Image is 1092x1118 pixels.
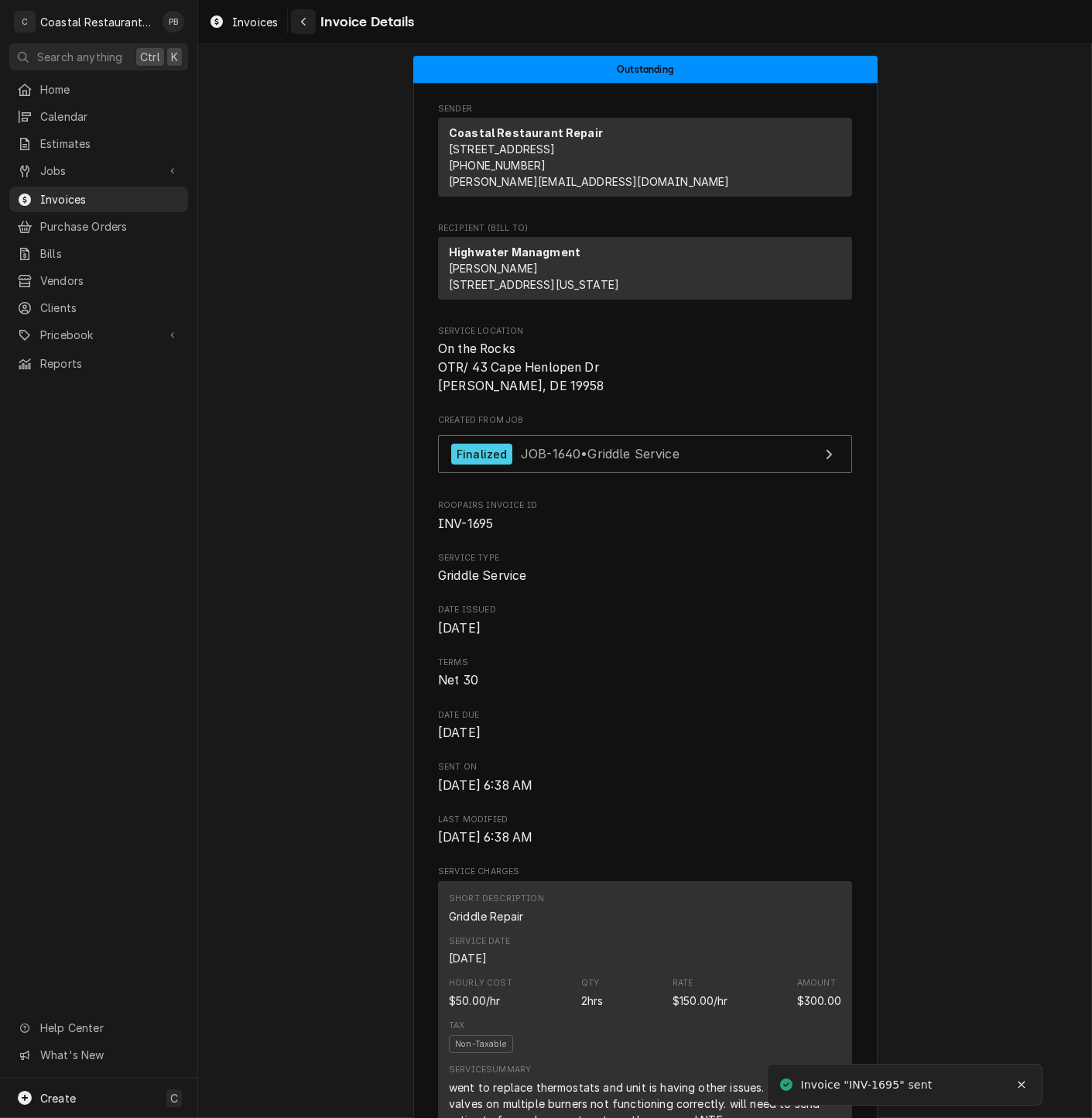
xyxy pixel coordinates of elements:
span: Service Charges [438,866,852,878]
div: Status [413,56,878,83]
div: Service Summary [449,1064,531,1076]
span: K [171,49,178,65]
div: PB [163,11,184,33]
span: Invoices [40,191,180,207]
span: Ctrl [140,49,160,65]
div: Tax [449,1020,464,1032]
div: Rate [673,977,693,989]
a: Bills [9,241,188,266]
div: Sent On [438,761,852,794]
a: Go to Help Center [9,1015,188,1041]
a: Home [9,77,188,102]
span: Date Due [438,724,852,742]
span: Outstanding [617,64,673,74]
span: Recipient (Bill To) [438,222,852,235]
div: Invoice Sender [438,103,852,204]
div: Phill Blush's Avatar [163,11,184,33]
span: On the Rocks OTR/ 43 Cape Henlopen Dr [PERSON_NAME], DE 19958 [438,341,604,393]
span: INV-1695 [438,516,493,531]
span: Service Type [438,552,852,564]
span: Sender [438,103,852,115]
div: Cost [449,977,512,1008]
span: Search anything [37,49,122,65]
a: Vendors [9,268,188,293]
span: [DATE] 6:38 AM [438,778,532,793]
strong: Coastal Restaurant Repair [449,126,603,139]
a: Invoices [9,187,188,212]
div: Service Date [449,935,510,966]
span: [DATE] 6:38 AM [438,830,532,845]
span: Bills [40,245,180,262]
span: Clients [40,300,180,316]
div: Price [673,977,728,1008]
div: Cost [449,993,500,1009]
span: Terms [438,657,852,669]
span: Pricebook [40,327,157,343]
span: Date Due [438,709,852,722]
div: Quantity [581,977,604,1008]
div: Quantity [581,993,604,1009]
div: Amount [797,977,841,1008]
div: Finalized [451,444,512,465]
div: Hourly Cost [449,977,512,989]
span: [PERSON_NAME] [STREET_ADDRESS][US_STATE] [449,262,619,291]
span: Reports [40,355,180,372]
span: Purchase Orders [40,218,180,235]
span: What's New [40,1047,179,1063]
div: Sender [438,118,852,203]
div: Last Modified [438,814,852,847]
a: View Job [438,435,852,473]
span: Created From Job [438,414,852,427]
span: Non-Taxable [449,1035,513,1053]
div: Short Description [449,893,544,905]
div: Qty. [581,977,602,989]
div: C [14,11,36,33]
div: Service Date [449,935,510,948]
span: Date Issued [438,604,852,616]
span: Date Issued [438,619,852,638]
a: Go to What's New [9,1042,188,1068]
div: Invoice "INV-1695" sent [801,1077,935,1093]
span: Create [40,1092,76,1105]
span: [DATE] [438,725,481,740]
div: Roopairs Invoice ID [438,499,852,533]
span: Sent On [438,777,852,795]
a: Clients [9,295,188,321]
a: Reports [9,351,188,376]
div: Date Due [438,709,852,742]
div: Amount [797,993,841,1009]
span: Sent On [438,761,852,773]
strong: Highwater Managment [449,245,580,259]
a: Go to Pricebook [9,322,188,348]
span: Service Location [438,340,852,395]
span: Vendors [40,273,180,289]
div: Short Description [449,893,544,924]
button: Navigate back [291,9,316,34]
span: Help Center [40,1020,179,1036]
span: Invoices [232,14,278,30]
span: Invoice Details [316,12,414,33]
a: [PERSON_NAME][EMAIL_ADDRESS][DOMAIN_NAME] [449,175,730,188]
button: Search anythingCtrlK [9,43,188,70]
a: Estimates [9,131,188,156]
span: [STREET_ADDRESS] [449,142,556,156]
div: Short Description [449,908,523,924]
span: [DATE] [438,621,481,636]
span: JOB-1640 • Griddle Service [521,446,680,461]
div: Service Type [438,552,852,585]
div: Service Date [449,950,487,966]
span: Service Location [438,325,852,338]
div: Terms [438,657,852,690]
span: Last Modified [438,814,852,826]
span: Roopairs Invoice ID [438,499,852,512]
span: Griddle Service [438,568,526,583]
span: Last Modified [438,828,852,847]
div: Price [673,993,728,1009]
div: Amount [797,977,836,989]
span: Estimates [40,135,180,152]
span: Home [40,81,180,98]
a: [PHONE_NUMBER] [449,159,546,172]
div: Recipient (Bill To) [438,237,852,300]
a: Purchase Orders [9,214,188,239]
span: Terms [438,671,852,690]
